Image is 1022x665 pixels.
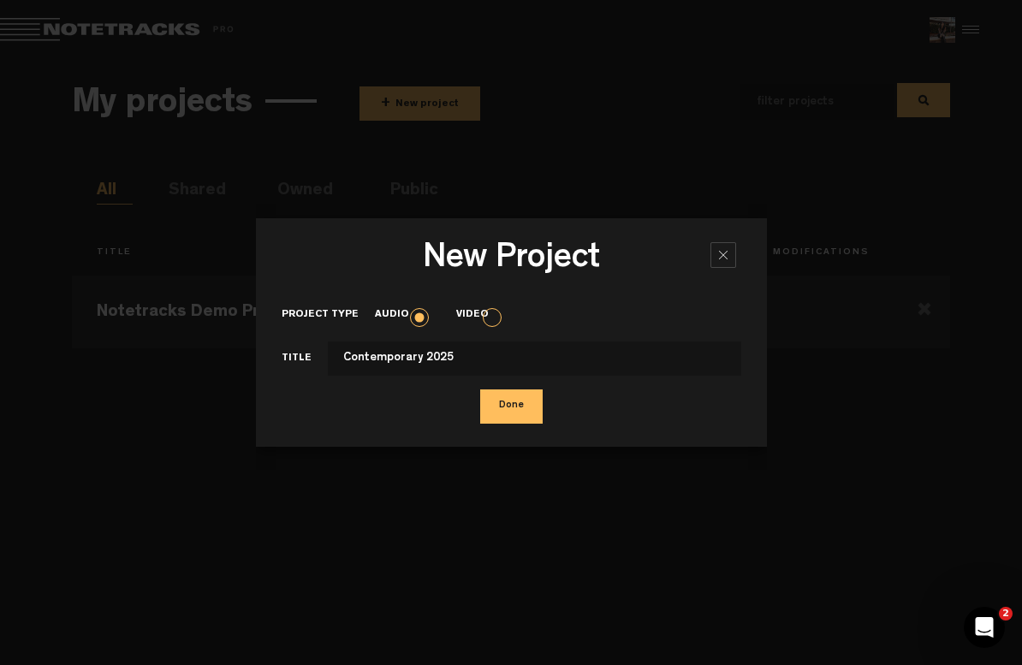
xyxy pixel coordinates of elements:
h3: New Project [282,241,741,284]
label: Project type [282,308,375,323]
iframe: Intercom live chat [964,607,1005,648]
label: Video [456,308,505,323]
label: Audio [375,308,425,323]
span: 2 [999,607,1013,620]
input: This field cannot contain only space(s) [328,341,741,376]
button: Done [480,389,543,424]
label: Title [282,352,328,371]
